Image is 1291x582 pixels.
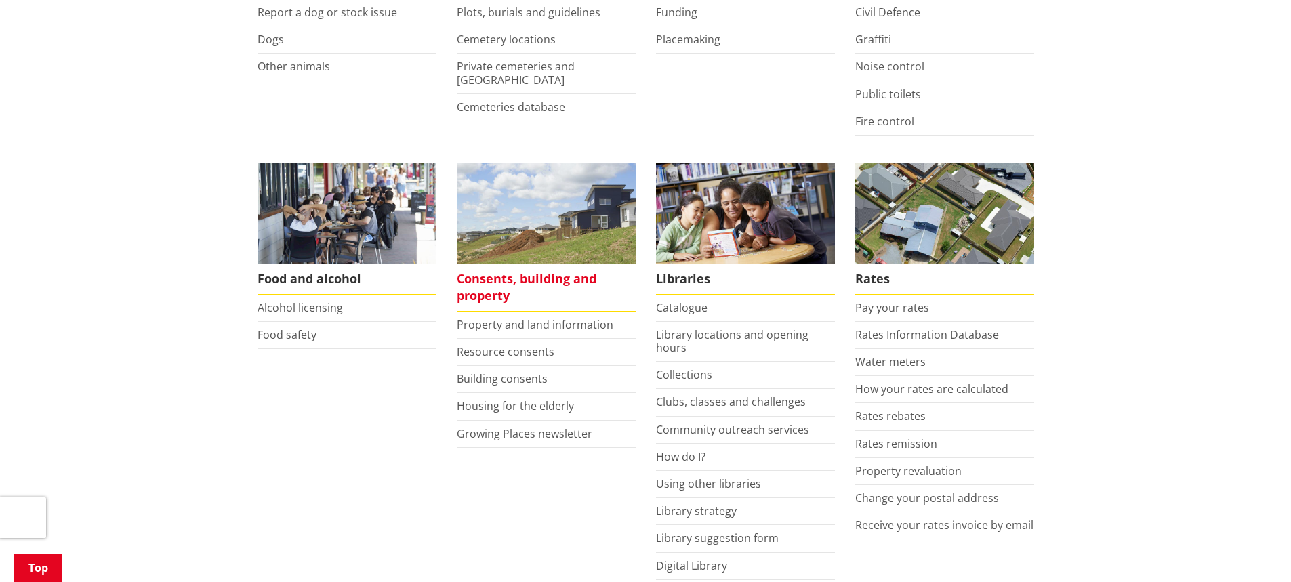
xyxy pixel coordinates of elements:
a: Pay your rates [855,300,929,315]
a: Cemetery locations [457,32,556,47]
a: Graffiti [855,32,891,47]
img: Land and property thumbnail [457,163,636,264]
a: New Pokeno housing development Consents, building and property [457,163,636,312]
img: Food and Alcohol in the Waikato [258,163,436,264]
a: Private cemeteries and [GEOGRAPHIC_DATA] [457,59,575,87]
a: Receive your rates invoice by email [855,518,1033,533]
iframe: Messenger Launcher [1229,525,1277,574]
a: Resource consents [457,344,554,359]
a: Plots, burials and guidelines [457,5,600,20]
img: Waikato District Council libraries [656,163,835,264]
a: Rates remission [855,436,937,451]
a: Community outreach services [656,422,809,437]
a: Cemeteries database [457,100,565,115]
a: Catalogue [656,300,708,315]
a: Library membership is free to everyone who lives in the Waikato district. Libraries [656,163,835,295]
a: How do I? [656,449,705,464]
a: Rates rebates [855,409,926,423]
a: Funding [656,5,697,20]
a: Dogs [258,32,284,47]
a: Library suggestion form [656,531,779,545]
a: Public toilets [855,87,921,102]
a: Civil Defence [855,5,920,20]
a: Property and land information [457,317,613,332]
a: Digital Library [656,558,727,573]
a: Report a dog or stock issue [258,5,397,20]
a: Food safety [258,327,316,342]
span: Rates [855,264,1034,295]
img: Rates-thumbnail [855,163,1034,264]
a: Water meters [855,354,926,369]
span: Food and alcohol [258,264,436,295]
a: Housing for the elderly [457,398,574,413]
a: Clubs, classes and challenges [656,394,806,409]
span: Consents, building and property [457,264,636,312]
a: Library strategy [656,503,737,518]
a: Top [14,554,62,582]
a: Library locations and opening hours [656,327,808,355]
a: Alcohol licensing [258,300,343,315]
a: Collections [656,367,712,382]
a: Property revaluation [855,463,962,478]
a: Other animals [258,59,330,74]
a: Change your postal address [855,491,999,505]
a: How your rates are calculated [855,381,1008,396]
a: Using other libraries [656,476,761,491]
a: Fire control [855,114,914,129]
a: Building consents [457,371,548,386]
a: Pay your rates online Rates [855,163,1034,295]
a: Placemaking [656,32,720,47]
a: Growing Places newsletter [457,426,592,441]
a: Food and Alcohol in the Waikato Food and alcohol [258,163,436,295]
a: Noise control [855,59,924,74]
a: Rates Information Database [855,327,999,342]
span: Libraries [656,264,835,295]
